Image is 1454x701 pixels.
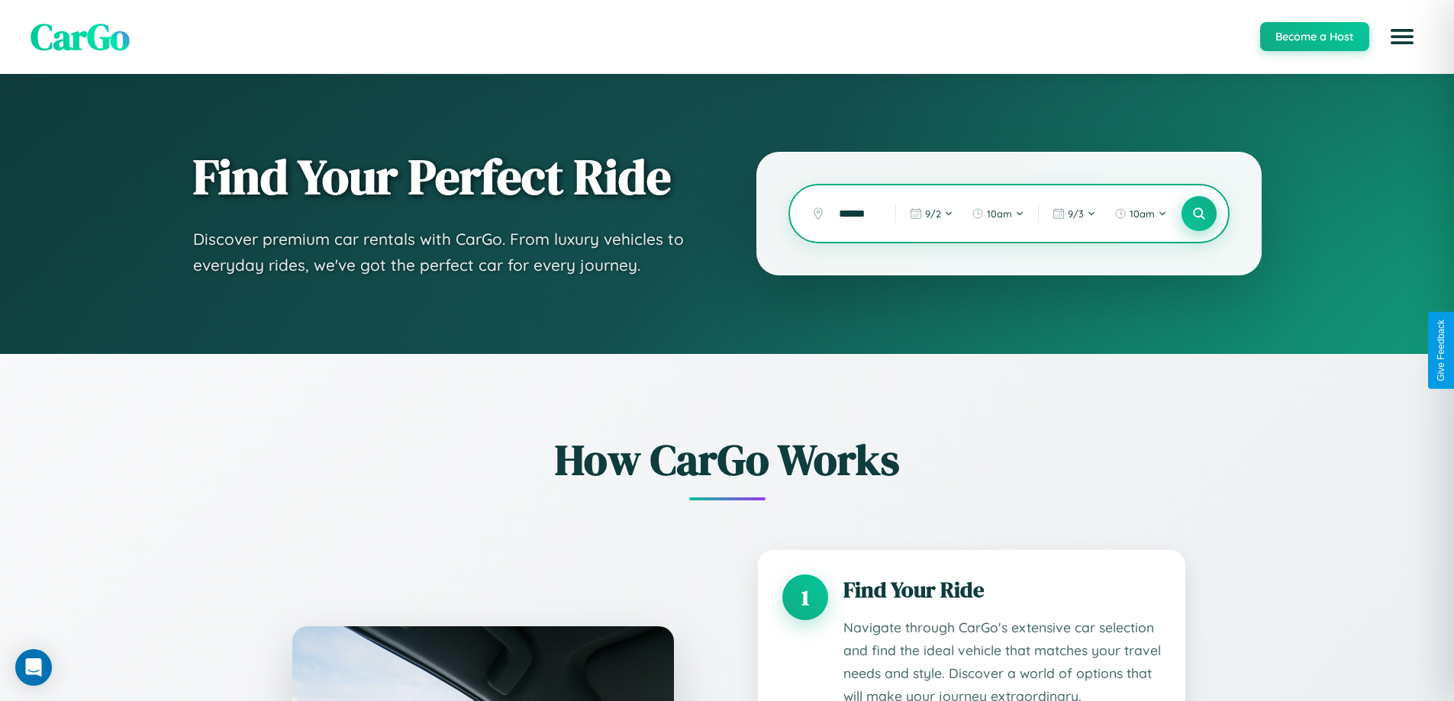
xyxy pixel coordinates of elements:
div: Open Intercom Messenger [15,649,52,686]
h3: Find Your Ride [843,574,1161,605]
div: 1 [782,574,828,620]
span: 9 / 2 [925,207,941,220]
button: 10am [964,201,1032,226]
button: 9/2 [902,201,961,226]
span: 10am [1130,207,1155,220]
p: Discover premium car rentals with CarGo. From luxury vehicles to everyday rides, we've got the pe... [193,227,695,278]
button: 10am [1107,201,1175,226]
button: 9/3 [1045,201,1104,226]
span: CarGo [31,11,130,62]
button: Become a Host [1260,22,1369,51]
span: 9 / 3 [1068,207,1084,220]
div: Give Feedback [1436,320,1446,381]
span: 10am [987,207,1012,220]
h2: How CarGo Works [269,430,1185,489]
button: Open menu [1381,15,1423,58]
h1: Find Your Perfect Ride [193,150,695,204]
